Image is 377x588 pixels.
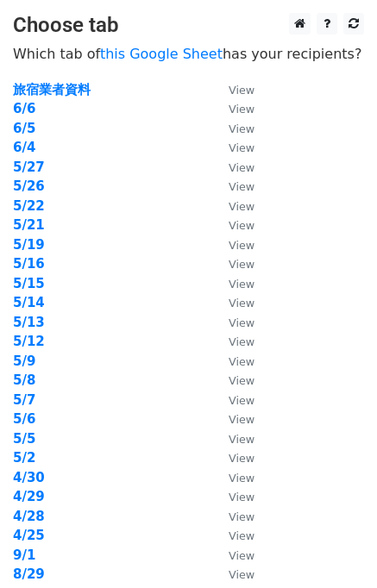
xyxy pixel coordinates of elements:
small: View [229,200,254,213]
small: View [229,180,254,193]
a: 4/30 [13,470,45,485]
a: 5/14 [13,295,45,310]
a: View [211,315,254,330]
a: View [211,256,254,272]
strong: 5/7 [13,392,35,408]
small: View [229,335,254,348]
a: View [211,276,254,291]
a: View [211,140,254,155]
a: View [211,178,254,194]
small: View [229,452,254,465]
small: View [229,374,254,387]
small: View [229,394,254,407]
a: View [211,334,254,349]
small: View [229,297,254,310]
a: View [211,392,254,408]
a: View [211,450,254,466]
a: View [211,353,254,369]
a: 5/8 [13,372,35,388]
small: View [229,84,254,97]
a: 4/29 [13,489,45,504]
small: View [229,316,254,329]
small: View [229,161,254,174]
a: 5/16 [13,256,45,272]
a: 5/27 [13,160,45,175]
small: View [229,568,254,581]
small: View [229,355,254,368]
a: 5/15 [13,276,45,291]
a: View [211,528,254,543]
a: 5/19 [13,237,45,253]
p: Which tab of has your recipients? [13,45,364,63]
a: this Google Sheet [100,46,223,62]
a: View [211,489,254,504]
a: 9/1 [13,547,35,563]
small: View [229,491,254,504]
a: 5/13 [13,315,45,330]
h3: Choose tab [13,13,364,38]
a: View [211,101,254,116]
small: View [229,278,254,291]
a: View [211,509,254,524]
small: View [229,103,254,116]
a: 6/5 [13,121,35,136]
a: 旅宿業者資料 [13,82,91,97]
a: View [211,237,254,253]
a: View [211,82,254,97]
a: 6/4 [13,140,35,155]
small: View [229,239,254,252]
a: View [211,566,254,582]
small: View [229,141,254,154]
a: 5/21 [13,217,45,233]
a: View [211,295,254,310]
a: View [211,121,254,136]
small: View [229,529,254,542]
a: 6/6 [13,101,35,116]
a: View [211,470,254,485]
a: 5/2 [13,450,35,466]
small: View [229,549,254,562]
a: 5/22 [13,198,45,214]
a: 5/6 [13,411,35,427]
a: View [211,160,254,175]
a: 4/25 [13,528,45,543]
a: 5/12 [13,334,45,349]
a: 4/28 [13,509,45,524]
small: View [229,472,254,485]
a: 8/29 [13,566,45,582]
small: View [229,122,254,135]
a: View [211,547,254,563]
a: View [211,198,254,214]
small: View [229,510,254,523]
small: View [229,258,254,271]
a: 5/9 [13,353,35,369]
small: View [229,413,254,426]
small: View [229,433,254,446]
a: 5/5 [13,431,35,447]
a: View [211,431,254,447]
a: View [211,372,254,388]
a: View [211,411,254,427]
